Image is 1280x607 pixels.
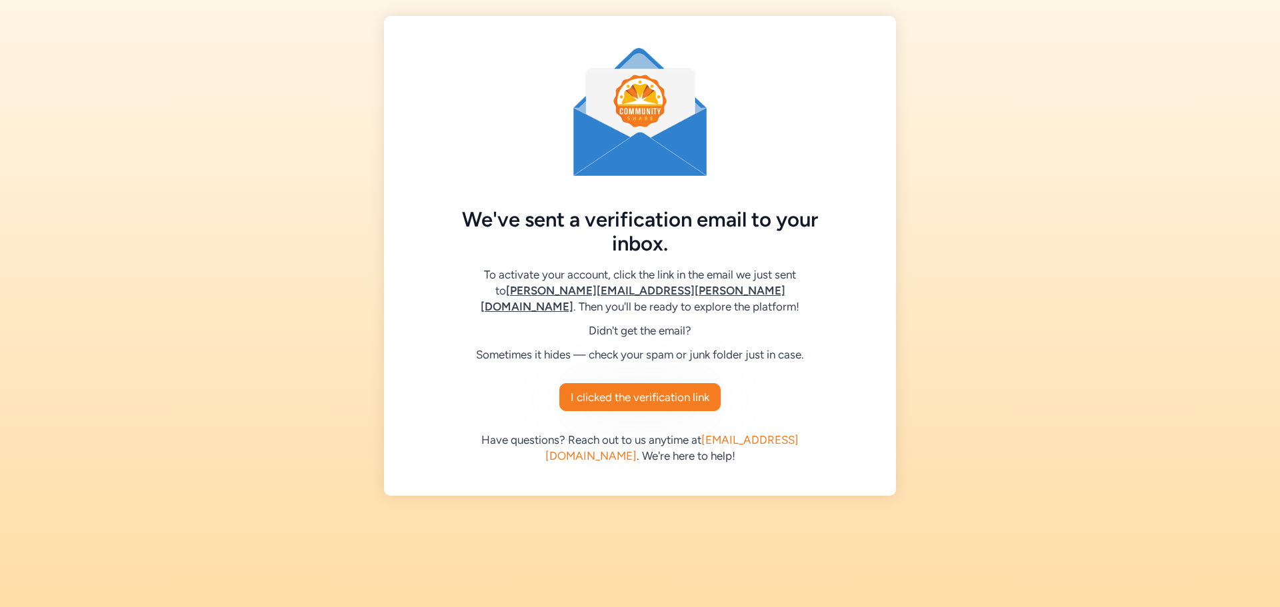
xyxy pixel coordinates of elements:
[448,267,832,314] div: To activate your account, click the link in the email we just sent to . Then you'll be ready to e...
[448,432,832,464] div: Have questions? Reach out to us anytime at . We're here to help!
[448,346,832,362] div: Sometimes it hides — check your spam or junk folder just in case.
[573,48,707,176] img: logo
[559,383,721,411] button: I clicked the verification link
[571,389,709,405] span: I clicked the verification link
[481,284,785,313] span: [PERSON_NAME][EMAIL_ADDRESS][PERSON_NAME][DOMAIN_NAME]
[448,208,832,256] h5: We've sent a verification email to your inbox.
[448,322,832,338] div: Didn't get the email?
